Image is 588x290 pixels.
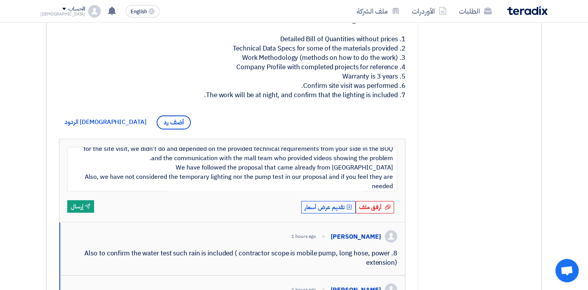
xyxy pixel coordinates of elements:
a: الأوردرات [406,2,453,20]
img: profile_test.png [385,230,397,243]
button: English [126,5,160,17]
div: [PERSON_NAME] [331,232,381,241]
span: أضف رد [157,115,191,129]
div: 8. Also to confirm the water test such rain is included ( contractor scope is mobile pump, long h... [68,249,397,267]
button: تقديم عرض أسعار [301,201,356,213]
div: [DEMOGRAPHIC_DATA] [40,12,85,16]
div: الحساب [68,6,85,12]
button: إرسال [67,200,94,213]
span: English [131,9,147,14]
div: 1 hours ago [291,233,316,240]
img: profile_test.png [88,5,101,17]
div: Open chat [555,259,579,282]
span: أرفق ملف [359,203,382,211]
span: [DEMOGRAPHIC_DATA] الردود [65,117,147,127]
img: Teradix logo [507,6,548,15]
a: ملف الشركة [351,2,406,20]
a: الطلبات [453,2,498,20]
